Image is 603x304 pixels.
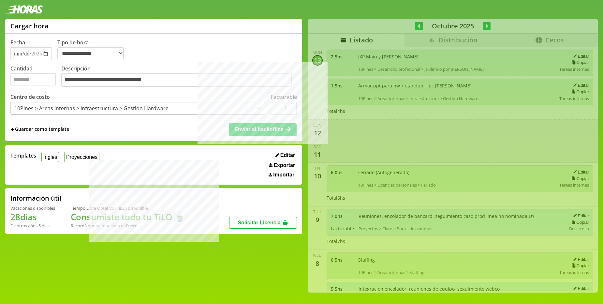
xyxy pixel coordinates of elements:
h2: Información útil [10,194,62,203]
h1: 28 días [10,211,55,223]
h1: Consumiste todo tu TiLO 🍵 [71,211,185,223]
label: Fecha [10,39,25,46]
label: Tipo de hora [57,39,129,60]
select: Tipo de hora [57,47,124,59]
div: De otros años: 5 días [10,223,55,229]
div: Recordá que se renuevan en [71,223,185,229]
div: Vacaciones disponibles [10,205,55,211]
div: Tiempo Libre Optativo (TiLO) disponible [71,205,185,211]
textarea: Descripción [61,73,292,87]
span: Templates [10,152,36,159]
span: Enviar al backoffice [234,127,283,132]
button: Proyecciones [64,152,99,162]
button: Ingles [41,152,59,162]
span: Importar [273,172,294,178]
button: Enviar al backoffice [229,123,297,136]
button: Solicitar Licencia [229,217,297,229]
span: Solicitar Licencia [238,220,281,225]
span: + [10,126,14,133]
img: logotipo [5,5,43,14]
button: Exportar [267,162,297,169]
label: Centro de costo [10,93,50,100]
input: Cantidad [10,73,56,85]
span: +Guardar como template [10,126,69,133]
h1: Cargar hora [10,22,49,30]
label: Cantidad [10,65,61,89]
div: 10Pines > Areas internas > Infraestructura > Gestion Hardware [14,105,169,112]
label: Descripción [61,65,297,89]
label: Facturable [271,93,297,100]
span: Exportar [273,162,295,168]
b: Enero [126,223,138,229]
span: Editar [280,152,295,158]
button: Editar [273,152,297,159]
